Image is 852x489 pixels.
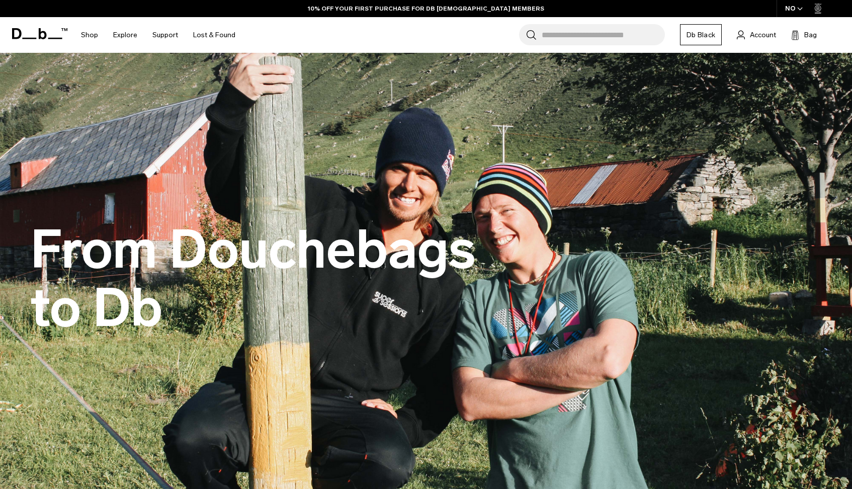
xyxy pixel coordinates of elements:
[308,4,544,13] a: 10% OFF YOUR FIRST PURCHASE FOR DB [DEMOGRAPHIC_DATA] MEMBERS
[113,17,137,53] a: Explore
[680,24,722,45] a: Db Black
[81,17,98,53] a: Shop
[30,221,483,337] h1: From Douchebags to Db
[804,30,817,40] span: Bag
[193,17,235,53] a: Lost & Found
[791,29,817,41] button: Bag
[73,17,243,53] nav: Main Navigation
[737,29,776,41] a: Account
[152,17,178,53] a: Support
[750,30,776,40] span: Account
